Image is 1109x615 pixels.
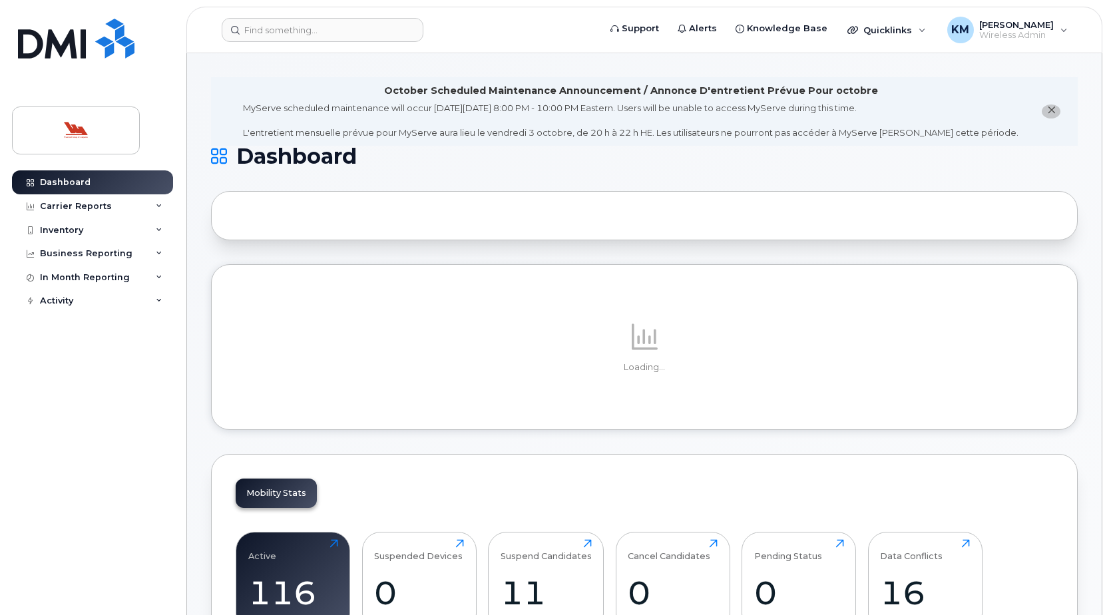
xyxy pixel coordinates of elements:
[1042,104,1060,118] button: close notification
[248,573,338,612] div: 116
[374,573,464,612] div: 0
[880,539,943,561] div: Data Conflicts
[374,539,463,561] div: Suspended Devices
[248,539,276,561] div: Active
[628,573,718,612] div: 0
[236,361,1053,373] p: Loading...
[628,539,710,561] div: Cancel Candidates
[501,539,592,561] div: Suspend Candidates
[243,102,1018,139] div: MyServe scheduled maintenance will occur [DATE][DATE] 8:00 PM - 10:00 PM Eastern. Users will be u...
[384,84,878,98] div: October Scheduled Maintenance Announcement / Annonce D'entretient Prévue Pour octobre
[880,573,970,612] div: 16
[754,539,822,561] div: Pending Status
[236,146,357,166] span: Dashboard
[501,573,592,612] div: 11
[754,573,844,612] div: 0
